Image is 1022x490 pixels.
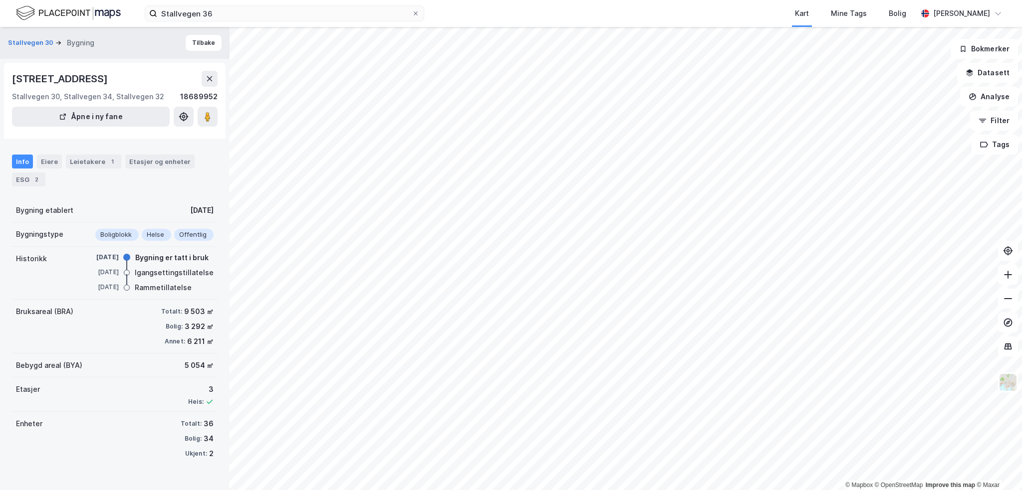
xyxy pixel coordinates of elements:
a: Improve this map [926,482,975,489]
div: Bruksareal (BRA) [16,306,73,318]
img: logo.f888ab2527a4732fd821a326f86c7f29.svg [16,4,121,22]
div: [DATE] [79,253,119,262]
div: 3 [188,383,214,395]
div: Etasjer [16,383,40,395]
div: Bolig [889,7,906,19]
div: 36 [204,418,214,430]
div: Enheter [16,418,42,430]
div: 34 [204,433,214,445]
button: Åpne i ny fane [12,107,170,127]
button: Tags [972,135,1018,155]
div: 1 [107,157,117,166]
div: Bolig: [166,323,183,330]
div: 5 054 ㎡ [185,359,214,371]
input: Søk på adresse, matrikkel, gårdeiere, leietakere eller personer [157,6,412,21]
button: Stallvegen 30 [8,38,55,48]
div: 18689952 [180,91,218,103]
div: 2 [31,174,41,184]
button: Bokmerker [951,39,1018,59]
div: Rammetillatelse [135,282,192,294]
div: Ukjent: [185,450,207,458]
div: Bygningstype [16,228,63,240]
div: Heis: [188,398,204,406]
div: Mine Tags [831,7,867,19]
button: Datasett [957,63,1018,83]
div: Bolig: [185,435,202,443]
div: 3 292 ㎡ [185,321,214,332]
div: [DATE] [190,204,214,216]
div: [STREET_ADDRESS] [12,71,110,87]
div: Bygning er tatt i bruk [135,252,209,264]
div: Historikk [16,253,47,265]
div: Igangsettingstillatelse [135,267,214,279]
div: Totalt: [181,420,202,428]
div: Totalt: [161,308,182,316]
button: Analyse [960,87,1018,107]
div: 2 [209,448,214,460]
iframe: Chat Widget [972,442,1022,490]
div: ESG [12,172,45,186]
div: Bebygd areal (BYA) [16,359,82,371]
div: Bygning [67,37,94,49]
div: Annet: [165,337,185,345]
div: Leietakere [66,155,121,168]
div: Eiere [37,155,62,168]
div: [DATE] [79,268,119,277]
div: [PERSON_NAME] [933,7,990,19]
div: Etasjer og enheter [129,157,191,166]
button: Filter [970,111,1018,131]
a: OpenStreetMap [875,482,923,489]
div: Stallvegen 30, Stallvegen 34, Stallvegen 32 [12,91,164,103]
button: Tilbake [186,35,222,51]
div: Bygning etablert [16,204,73,216]
img: Z [999,373,1018,392]
div: 6 211 ㎡ [187,335,214,347]
div: 9 503 ㎡ [184,306,214,318]
a: Mapbox [845,482,873,489]
div: Info [12,155,33,168]
div: [DATE] [79,283,119,292]
div: Kart [795,7,809,19]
